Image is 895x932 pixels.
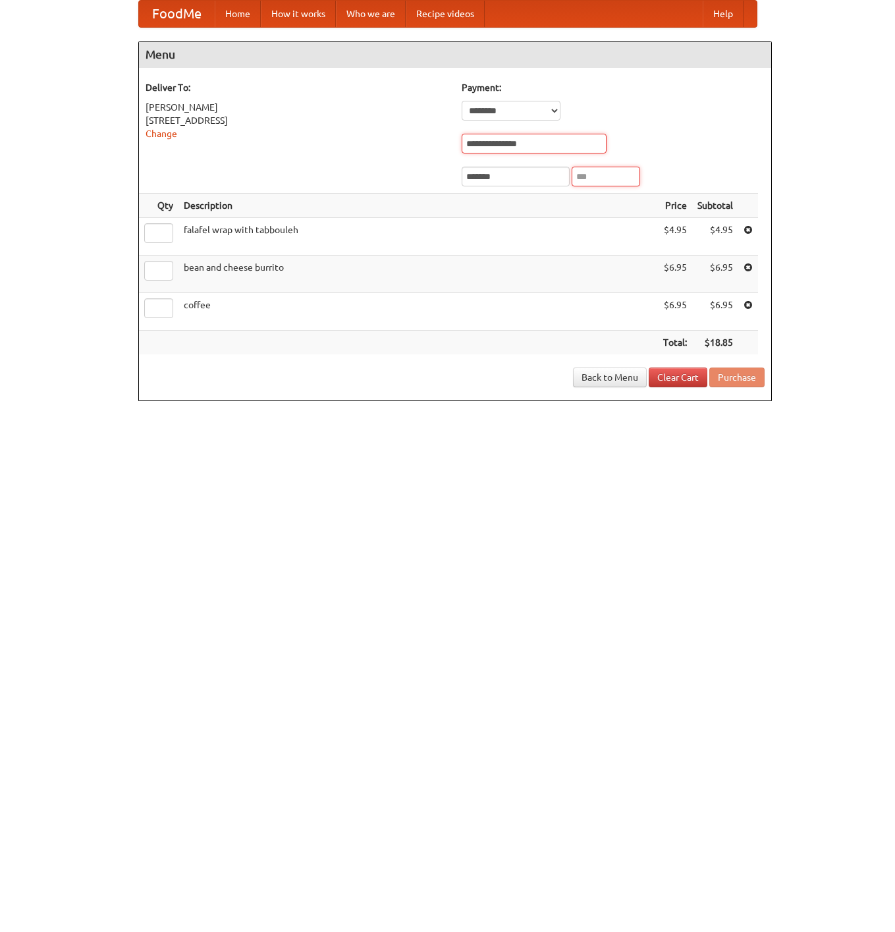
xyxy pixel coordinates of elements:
[462,81,765,94] h5: Payment:
[146,101,448,114] div: [PERSON_NAME]
[692,293,738,331] td: $6.95
[178,194,658,218] th: Description
[178,218,658,256] td: falafel wrap with tabbouleh
[692,218,738,256] td: $4.95
[336,1,406,27] a: Who we are
[573,368,647,387] a: Back to Menu
[709,368,765,387] button: Purchase
[658,293,692,331] td: $6.95
[146,128,177,139] a: Change
[406,1,485,27] a: Recipe videos
[139,1,215,27] a: FoodMe
[692,331,738,355] th: $18.85
[178,293,658,331] td: coffee
[215,1,261,27] a: Home
[692,194,738,218] th: Subtotal
[139,194,178,218] th: Qty
[703,1,744,27] a: Help
[146,81,448,94] h5: Deliver To:
[692,256,738,293] td: $6.95
[658,331,692,355] th: Total:
[658,194,692,218] th: Price
[261,1,336,27] a: How it works
[658,256,692,293] td: $6.95
[178,256,658,293] td: bean and cheese burrito
[649,368,707,387] a: Clear Cart
[658,218,692,256] td: $4.95
[146,114,448,127] div: [STREET_ADDRESS]
[139,41,771,68] h4: Menu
